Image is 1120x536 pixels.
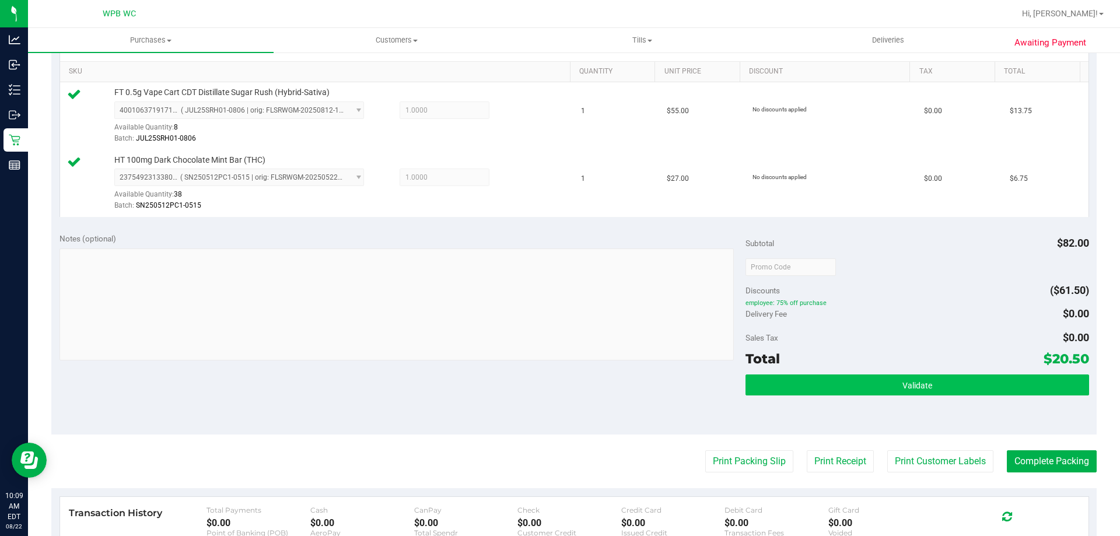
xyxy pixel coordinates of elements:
[752,174,807,180] span: No discounts applied
[114,186,377,209] div: Available Quantity:
[9,84,20,96] inline-svg: Inventory
[1004,67,1075,76] a: Total
[206,517,310,528] div: $0.00
[5,522,23,531] p: 08/22
[924,106,942,117] span: $0.00
[274,28,519,52] a: Customers
[114,87,330,98] span: FT 0.5g Vape Cart CDT Distillate Sugar Rush (Hybrid-Sativa)
[310,506,414,514] div: Cash
[745,309,787,318] span: Delivery Fee
[114,119,377,142] div: Available Quantity:
[1057,237,1089,249] span: $82.00
[581,173,585,184] span: 1
[174,123,178,131] span: 8
[28,28,274,52] a: Purchases
[887,450,993,472] button: Print Customer Labels
[206,506,310,514] div: Total Payments
[705,450,793,472] button: Print Packing Slip
[9,109,20,121] inline-svg: Outbound
[174,190,182,198] span: 38
[1050,284,1089,296] span: ($61.50)
[1014,36,1086,50] span: Awaiting Payment
[517,517,621,528] div: $0.00
[579,67,650,76] a: Quantity
[581,106,585,117] span: 1
[919,67,991,76] a: Tax
[856,35,920,45] span: Deliveries
[745,351,780,367] span: Total
[621,517,725,528] div: $0.00
[69,67,565,76] a: SKU
[807,450,874,472] button: Print Receipt
[667,106,689,117] span: $55.00
[520,35,764,45] span: Tills
[9,159,20,171] inline-svg: Reports
[12,443,47,478] iframe: Resource center
[114,134,134,142] span: Batch:
[9,59,20,71] inline-svg: Inbound
[724,506,828,514] div: Debit Card
[724,517,828,528] div: $0.00
[667,173,689,184] span: $27.00
[310,517,414,528] div: $0.00
[103,9,136,19] span: WPB WC
[752,106,807,113] span: No discounts applied
[745,299,1088,307] span: employee: 75% off purchase
[136,134,196,142] span: JUL25SRH01-0806
[745,280,780,301] span: Discounts
[828,517,932,528] div: $0.00
[745,258,836,276] input: Promo Code
[517,506,621,514] div: Check
[114,155,265,166] span: HT 100mg Dark Chocolate Mint Bar (THC)
[664,67,736,76] a: Unit Price
[1044,351,1089,367] span: $20.50
[1063,307,1089,320] span: $0.00
[114,201,134,209] span: Batch:
[1022,9,1098,18] span: Hi, [PERSON_NAME]!
[828,506,932,514] div: Gift Card
[745,239,774,248] span: Subtotal
[1007,450,1097,472] button: Complete Packing
[9,134,20,146] inline-svg: Retail
[274,35,519,45] span: Customers
[28,35,274,45] span: Purchases
[924,173,942,184] span: $0.00
[136,201,201,209] span: SN250512PC1-0515
[1010,173,1028,184] span: $6.75
[1010,106,1032,117] span: $13.75
[60,234,116,243] span: Notes (optional)
[765,28,1011,52] a: Deliveries
[745,374,1088,395] button: Validate
[745,333,778,342] span: Sales Tax
[414,517,518,528] div: $0.00
[749,67,905,76] a: Discount
[414,506,518,514] div: CanPay
[519,28,765,52] a: Tills
[9,34,20,45] inline-svg: Analytics
[5,491,23,522] p: 10:09 AM EDT
[621,506,725,514] div: Credit Card
[1063,331,1089,344] span: $0.00
[902,381,932,390] span: Validate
